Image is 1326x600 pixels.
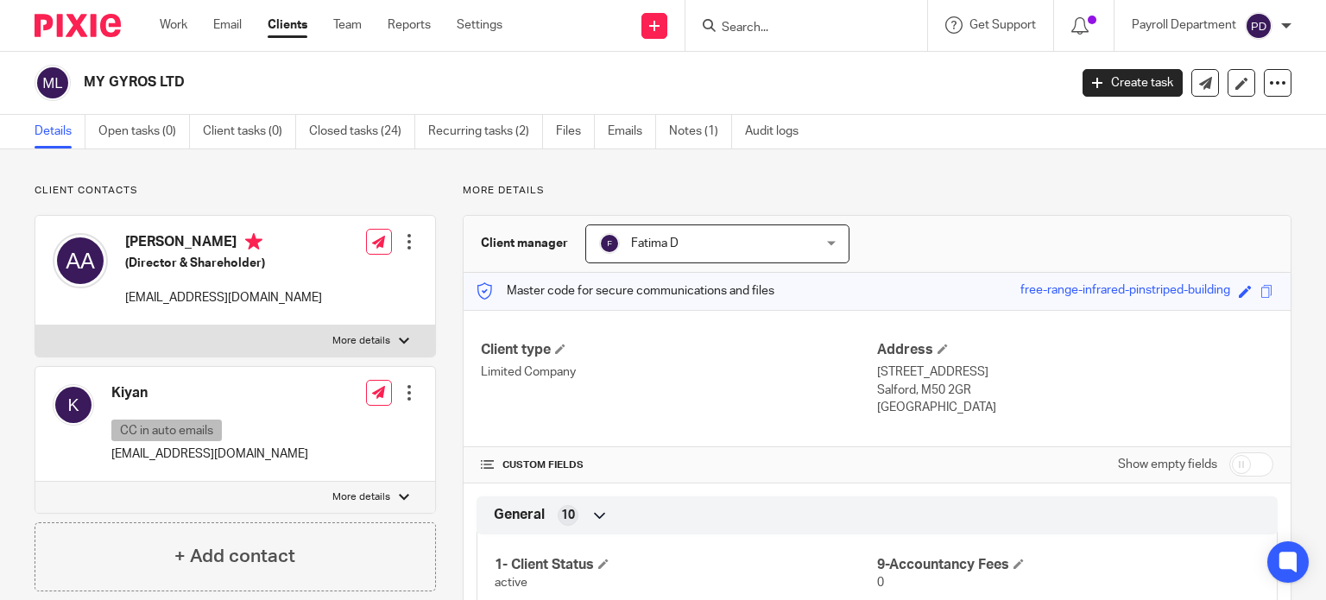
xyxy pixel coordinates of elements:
h4: 1- Client Status [495,556,877,574]
p: [EMAIL_ADDRESS][DOMAIN_NAME] [125,289,322,306]
a: Create task [1083,69,1183,97]
span: Fatima D [631,237,679,249]
p: More details [463,184,1291,198]
h4: [PERSON_NAME] [125,233,322,255]
p: Limited Company [481,363,877,381]
a: Work [160,16,187,34]
h4: Client type [481,341,877,359]
p: Master code for secure communications and files [477,282,774,300]
a: Details [35,115,85,148]
a: Recurring tasks (2) [428,115,543,148]
a: Open tasks (0) [98,115,190,148]
a: Email [213,16,242,34]
input: Search [720,21,875,36]
img: svg%3E [53,233,108,288]
a: Team [333,16,362,34]
a: Clients [268,16,307,34]
img: svg%3E [35,65,71,101]
img: svg%3E [599,233,620,254]
h2: MY GYROS LTD [84,73,862,92]
p: [GEOGRAPHIC_DATA] [877,399,1273,416]
p: More details [332,334,390,348]
h4: + Add contact [174,543,295,570]
span: 10 [561,507,575,524]
p: [EMAIL_ADDRESS][DOMAIN_NAME] [111,445,308,463]
p: CC in auto emails [111,420,222,441]
a: Notes (1) [669,115,732,148]
h4: CUSTOM FIELDS [481,458,877,472]
a: Emails [608,115,656,148]
p: [STREET_ADDRESS] [877,363,1273,381]
div: free-range-infrared-pinstriped-building [1020,281,1230,301]
p: Payroll Department [1132,16,1236,34]
h5: (Director & Shareholder) [125,255,322,272]
p: More details [332,490,390,504]
span: General [494,506,545,524]
h4: Address [877,341,1273,359]
h3: Client manager [481,235,568,252]
h4: 9-Accountancy Fees [877,556,1260,574]
span: Get Support [969,19,1036,31]
img: svg%3E [1245,12,1272,40]
h4: Kiyan [111,384,308,402]
span: 0 [877,577,884,589]
a: Files [556,115,595,148]
a: Client tasks (0) [203,115,296,148]
img: Pixie [35,14,121,37]
p: Salford, M50 2GR [877,382,1273,399]
p: Client contacts [35,184,436,198]
img: svg%3E [53,384,94,426]
a: Settings [457,16,502,34]
a: Reports [388,16,431,34]
i: Primary [245,233,262,250]
a: Audit logs [745,115,811,148]
a: Closed tasks (24) [309,115,415,148]
span: active [495,577,527,589]
label: Show empty fields [1118,456,1217,473]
